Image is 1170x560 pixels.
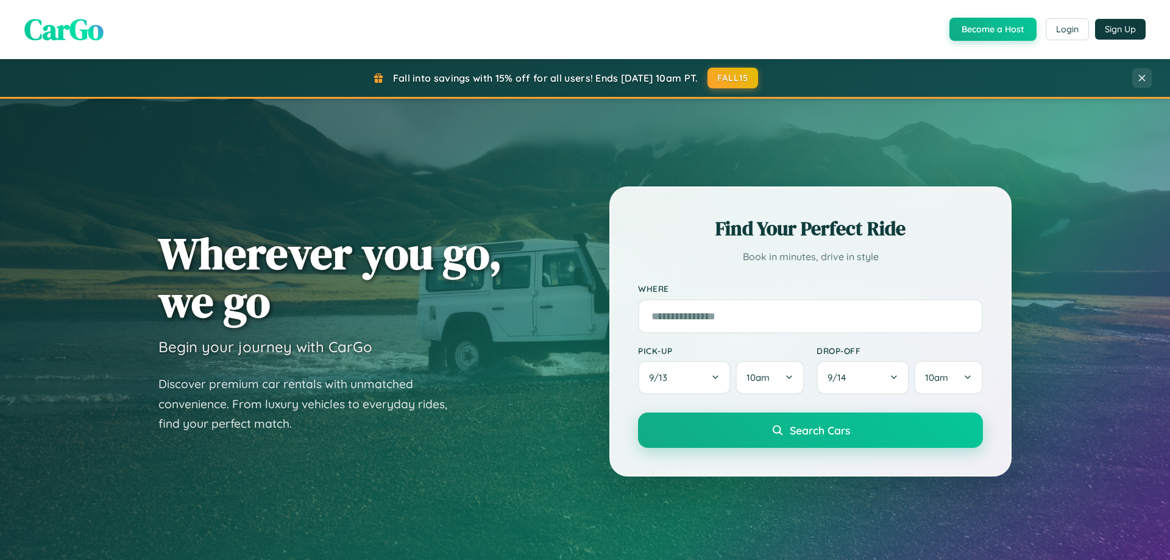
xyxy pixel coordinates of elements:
[638,215,983,242] h2: Find Your Perfect Ride
[914,361,983,394] button: 10am
[638,346,804,356] label: Pick-up
[158,338,372,356] h3: Begin your journey with CarGo
[1046,18,1089,40] button: Login
[158,374,463,434] p: Discover premium car rentals with unmatched convenience. From luxury vehicles to everyday rides, ...
[828,372,852,383] span: 9 / 14
[24,9,104,49] span: CarGo
[817,346,983,356] label: Drop-off
[638,413,983,448] button: Search Cars
[817,361,909,394] button: 9/14
[158,229,502,325] h1: Wherever you go, we go
[638,248,983,266] p: Book in minutes, drive in style
[393,72,698,84] span: Fall into savings with 15% off for all users! Ends [DATE] 10am PT.
[790,424,850,437] span: Search Cars
[638,284,983,294] label: Where
[707,68,759,88] button: FALL15
[638,361,731,394] button: 9/13
[925,372,948,383] span: 10am
[736,361,804,394] button: 10am
[949,18,1037,41] button: Become a Host
[649,372,673,383] span: 9 / 13
[746,372,770,383] span: 10am
[1095,19,1146,40] button: Sign Up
